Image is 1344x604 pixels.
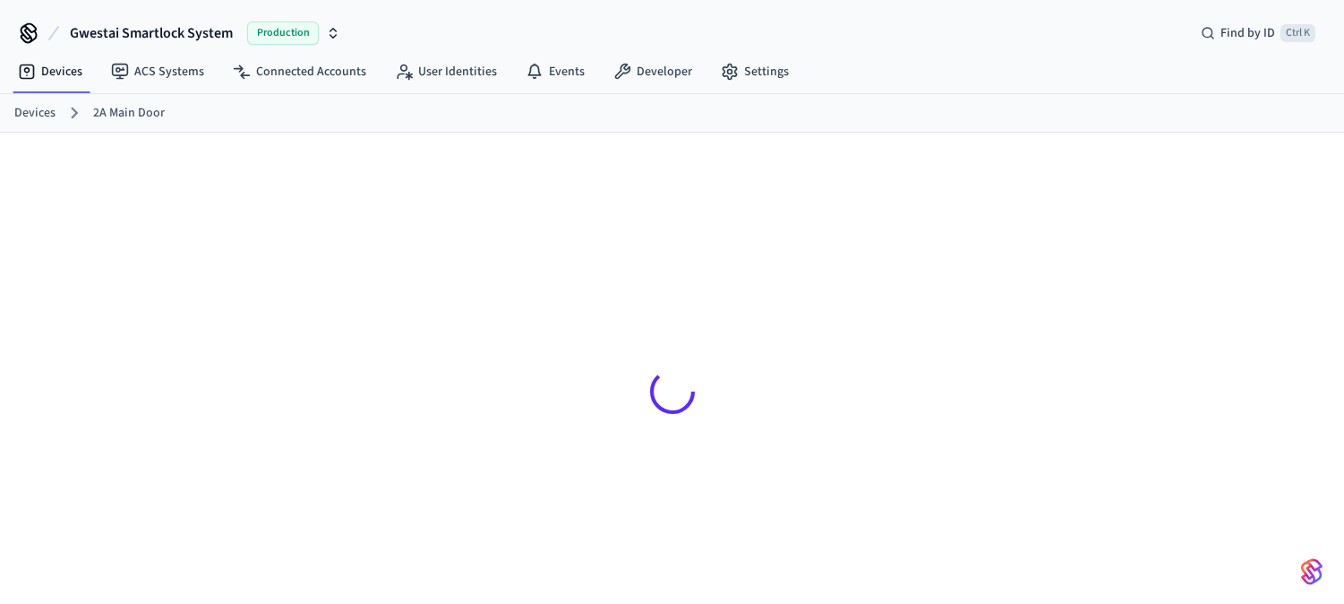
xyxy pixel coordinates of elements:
span: Ctrl K [1280,24,1315,42]
a: Events [511,56,599,88]
a: Connected Accounts [218,56,381,88]
a: ACS Systems [97,56,218,88]
a: Developer [599,56,706,88]
span: Find by ID [1220,24,1275,42]
img: SeamLogoGradient.69752ec5.svg [1301,557,1323,586]
div: Find by IDCtrl K [1186,17,1330,49]
a: User Identities [381,56,511,88]
a: Settings [706,56,803,88]
span: Production [247,22,319,45]
a: Devices [4,56,97,88]
a: Devices [14,104,56,123]
a: 2A Main Door [93,104,165,123]
span: Gwestai Smartlock System [70,22,233,44]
